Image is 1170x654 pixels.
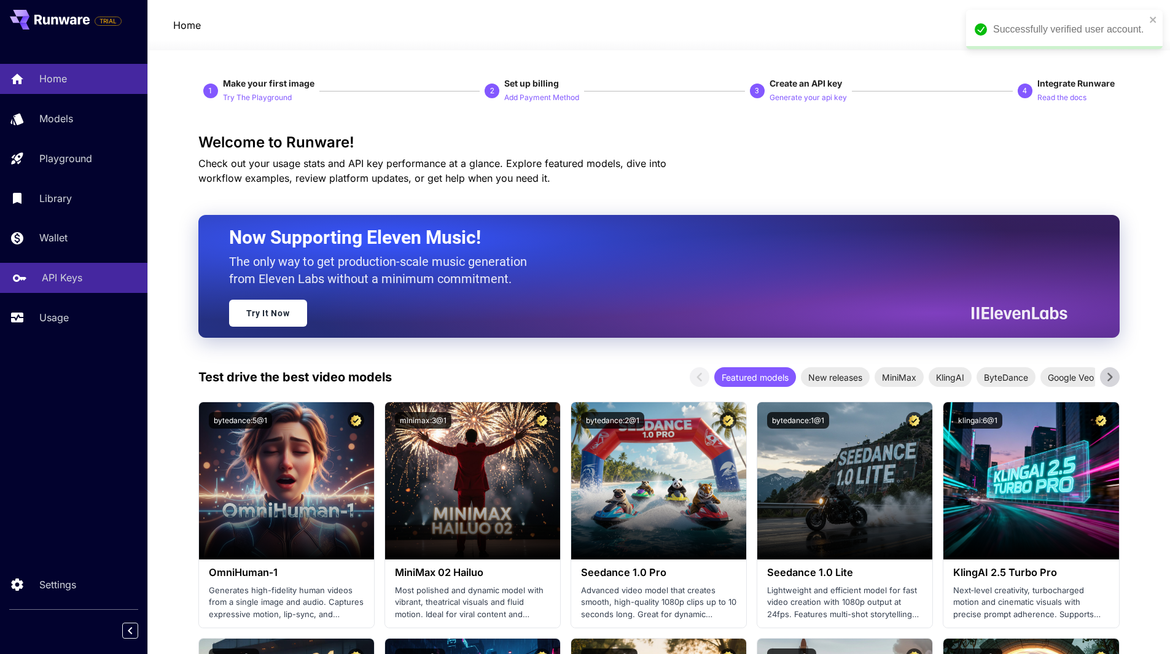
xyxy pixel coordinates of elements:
button: minimax:3@1 [395,412,451,429]
button: Generate your api key [770,90,847,104]
span: Google Veo [1040,371,1101,384]
div: KlingAI [929,367,972,387]
p: Usage [39,310,69,325]
button: Certified Model – Vetted for best performance and includes a commercial license. [348,412,364,429]
span: ByteDance [977,371,1035,384]
button: bytedance:5@1 [209,412,272,429]
div: Successfully verified user account. [993,22,1145,37]
h3: Seedance 1.0 Pro [581,567,736,578]
h3: KlingAI 2.5 Turbo Pro [953,567,1109,578]
img: alt [199,402,374,559]
button: Try The Playground [223,90,292,104]
p: Test drive the best video models [198,368,392,386]
span: Featured models [714,371,796,384]
p: Library [39,191,72,206]
p: Advanced video model that creates smooth, high-quality 1080p clips up to 10 seconds long. Great f... [581,585,736,621]
button: Certified Model – Vetted for best performance and includes a commercial license. [906,412,922,429]
p: Settings [39,577,76,592]
p: Most polished and dynamic model with vibrant, theatrical visuals and fluid motion. Ideal for vira... [395,585,550,621]
h3: OmniHuman‑1 [209,567,364,578]
p: Try The Playground [223,92,292,104]
div: ByteDance [977,367,1035,387]
p: Models [39,111,73,126]
p: 1 [208,85,213,96]
button: bytedance:2@1 [581,412,644,429]
button: Add Payment Method [504,90,579,104]
div: Google Veo [1040,367,1101,387]
span: Make your first image [223,78,314,88]
button: Collapse sidebar [122,623,138,639]
h2: Now Supporting Eleven Music! [229,226,1058,249]
img: alt [385,402,560,559]
p: Read the docs [1037,92,1086,104]
div: New releases [801,367,870,387]
span: Integrate Runware [1037,78,1115,88]
img: alt [757,402,932,559]
button: Certified Model – Vetted for best performance and includes a commercial license. [720,412,736,429]
span: Check out your usage stats and API key performance at a glance. Explore featured models, dive int... [198,157,666,184]
button: Certified Model – Vetted for best performance and includes a commercial license. [1093,412,1109,429]
button: Read the docs [1037,90,1086,104]
span: MiniMax [875,371,924,384]
h3: MiniMax 02 Hailuo [395,567,550,578]
p: 3 [755,85,759,96]
span: New releases [801,371,870,384]
span: Create an API key [770,78,842,88]
div: Collapse sidebar [131,620,147,642]
span: Set up billing [504,78,559,88]
img: alt [943,402,1118,559]
span: Add your payment card to enable full platform functionality. [95,14,122,28]
button: Certified Model – Vetted for best performance and includes a commercial license. [534,412,550,429]
span: TRIAL [95,17,121,26]
p: Next‑level creativity, turbocharged motion and cinematic visuals with precise prompt adherence. S... [953,585,1109,621]
img: alt [571,402,746,559]
button: bytedance:1@1 [767,412,829,429]
div: Featured models [714,367,796,387]
p: Generate your api key [770,92,847,104]
p: Home [39,71,67,86]
p: Generates high-fidelity human videos from a single image and audio. Captures expressive motion, l... [209,585,364,621]
a: Try It Now [229,300,307,327]
h3: Seedance 1.0 Lite [767,567,922,578]
div: MiniMax [875,367,924,387]
a: Home [173,18,201,33]
button: klingai:6@1 [953,412,1002,429]
button: close [1149,15,1158,25]
p: The only way to get production-scale music generation from Eleven Labs without a minimum commitment. [229,253,536,287]
p: Add Payment Method [504,92,579,104]
p: 4 [1023,85,1027,96]
h3: Welcome to Runware! [198,134,1120,151]
p: Playground [39,151,92,166]
p: Wallet [39,230,68,245]
p: 2 [490,85,494,96]
p: API Keys [42,270,82,285]
p: Lightweight and efficient model for fast video creation with 1080p output at 24fps. Features mult... [767,585,922,621]
nav: breadcrumb [173,18,201,33]
span: KlingAI [929,371,972,384]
